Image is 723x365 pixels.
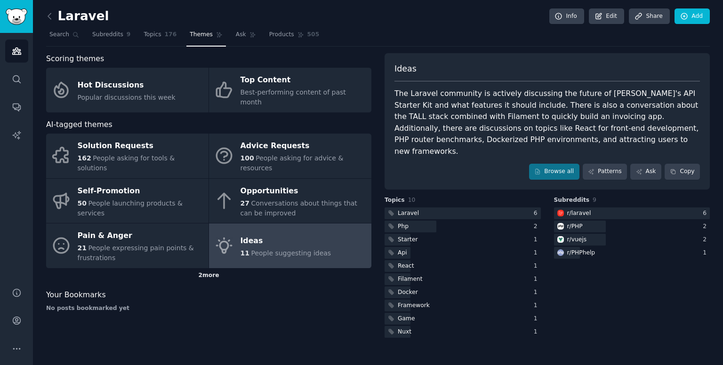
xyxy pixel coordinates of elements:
[241,233,331,248] div: Ideas
[46,119,112,131] span: AI-tagged themes
[385,234,541,246] a: Starter1
[703,209,710,218] div: 6
[394,63,417,75] span: Ideas
[241,154,344,172] span: People asking for advice & resources
[78,199,183,217] span: People launching products & services
[266,27,322,47] a: Products505
[398,236,418,244] div: Starter
[46,9,109,24] h2: Laravel
[630,164,661,180] a: Ask
[241,249,249,257] span: 11
[554,221,710,232] a: PHPr/PHP2
[46,223,209,268] a: Pain & Anger21People expressing pain points & frustrations
[629,8,669,24] a: Share
[92,31,123,39] span: Subreddits
[46,53,104,65] span: Scoring themes
[78,154,175,172] span: People asking for tools & solutions
[165,31,177,39] span: 176
[398,209,419,218] div: Laravel
[557,223,564,230] img: PHP
[703,222,710,231] div: 2
[46,134,209,178] a: Solution Requests162People asking for tools & solutions
[385,260,541,272] a: React1
[534,209,541,218] div: 6
[567,236,587,244] div: r/ vuejs
[534,249,541,257] div: 1
[385,207,541,219] a: Laravel6
[557,236,564,243] img: vuejs
[385,247,541,259] a: Api1
[190,31,213,39] span: Themes
[534,315,541,323] div: 1
[78,183,204,198] div: Self-Promotion
[398,262,414,270] div: React
[385,300,541,311] a: Framework1
[703,236,710,244] div: 2
[554,247,710,259] a: PHPhelpr/PHPhelp1
[557,210,564,216] img: laravel
[46,304,371,313] div: No posts bookmarked yet
[78,139,204,154] div: Solution Requests
[78,154,91,162] span: 162
[241,199,357,217] span: Conversations about things that can be improved
[233,27,259,47] a: Ask
[554,234,710,246] a: vuejsr/vuejs2
[269,31,294,39] span: Products
[675,8,710,24] a: Add
[186,27,226,47] a: Themes
[385,196,405,205] span: Topics
[251,249,331,257] span: People suggesting ideas
[534,236,541,244] div: 1
[89,27,134,47] a: Subreddits9
[78,244,87,252] span: 21
[593,197,596,203] span: 9
[127,31,131,39] span: 9
[78,244,194,262] span: People expressing pain points & frustrations
[241,139,367,154] div: Advice Requests
[398,222,409,231] div: Php
[534,328,541,336] div: 1
[144,31,161,39] span: Topics
[554,207,710,219] a: laravelr/laravel6
[385,326,541,338] a: Nuxt1
[385,313,541,325] a: Game1
[46,68,209,112] a: Hot DiscussionsPopular discussions this week
[78,94,176,101] span: Popular discussions this week
[665,164,700,180] button: Copy
[534,302,541,310] div: 1
[567,222,583,231] div: r/ PHP
[78,199,87,207] span: 50
[385,273,541,285] a: Filament1
[46,289,106,301] span: Your Bookmarks
[398,315,415,323] div: Game
[241,88,346,106] span: Best-performing content of past month
[78,78,176,93] div: Hot Discussions
[46,27,82,47] a: Search
[236,31,246,39] span: Ask
[554,196,590,205] span: Subreddits
[6,8,27,25] img: GummySearch logo
[209,134,371,178] a: Advice Requests100People asking for advice & resources
[534,262,541,270] div: 1
[703,249,710,257] div: 1
[398,275,423,284] div: Filament
[49,31,69,39] span: Search
[241,73,367,88] div: Top Content
[398,328,411,336] div: Nuxt
[241,154,254,162] span: 100
[549,8,584,24] a: Info
[534,222,541,231] div: 2
[46,179,209,223] a: Self-Promotion50People launching products & services
[385,286,541,298] a: Docker1
[209,68,371,112] a: Top ContentBest-performing content of past month
[46,268,371,283] div: 2 more
[398,288,418,297] div: Docker
[241,183,367,198] div: Opportunities
[78,229,204,244] div: Pain & Anger
[398,302,430,310] div: Framework
[567,249,595,257] div: r/ PHPhelp
[557,249,564,256] img: PHPhelp
[583,164,627,180] a: Patterns
[394,88,700,157] div: The Laravel community is actively discussing the future of [PERSON_NAME]'s API Starter Kit and wh...
[209,179,371,223] a: Opportunities27Conversations about things that can be improved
